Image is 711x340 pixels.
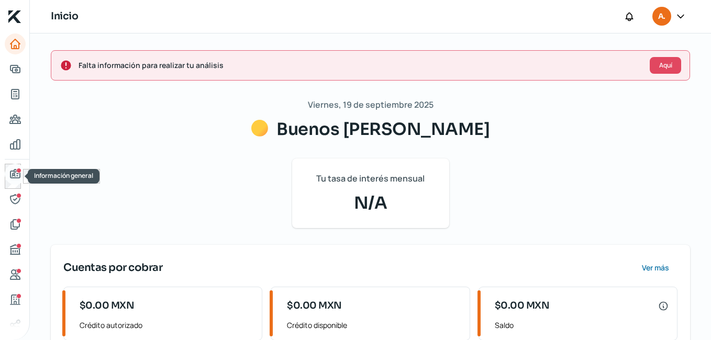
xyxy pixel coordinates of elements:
span: $0.00 MXN [80,299,135,313]
span: Tu tasa de interés mensual [316,171,425,186]
span: Saldo [495,319,669,332]
a: Información general [5,164,26,185]
button: Ver más [633,257,677,278]
a: Documentos [5,214,26,235]
a: Adelantar facturas [5,59,26,80]
span: Cuentas por cobrar [63,260,162,276]
span: Crédito autorizado [80,319,253,332]
a: Buró de crédito [5,239,26,260]
a: Pago a proveedores [5,109,26,130]
a: Representantes [5,189,26,210]
span: Falta información para realizar tu análisis [79,59,641,72]
a: Tus créditos [5,84,26,105]
button: Aquí [650,57,681,74]
span: Información general [34,171,93,180]
a: Inicio [5,33,26,54]
a: Mis finanzas [5,134,26,155]
a: Redes sociales [5,314,26,335]
span: $0.00 MXN [287,299,342,313]
a: Referencias [5,264,26,285]
span: Aquí [659,62,672,69]
span: N/A [305,190,437,216]
span: $0.00 MXN [495,299,550,313]
span: Ver más [642,264,669,271]
a: Industria [5,289,26,310]
span: A. [658,10,665,23]
span: Buenos [PERSON_NAME] [276,119,490,140]
span: Viernes, 19 de septiembre 2025 [308,97,434,112]
span: Crédito disponible [287,319,461,332]
img: Saludos [251,120,268,137]
h1: Inicio [51,9,78,24]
